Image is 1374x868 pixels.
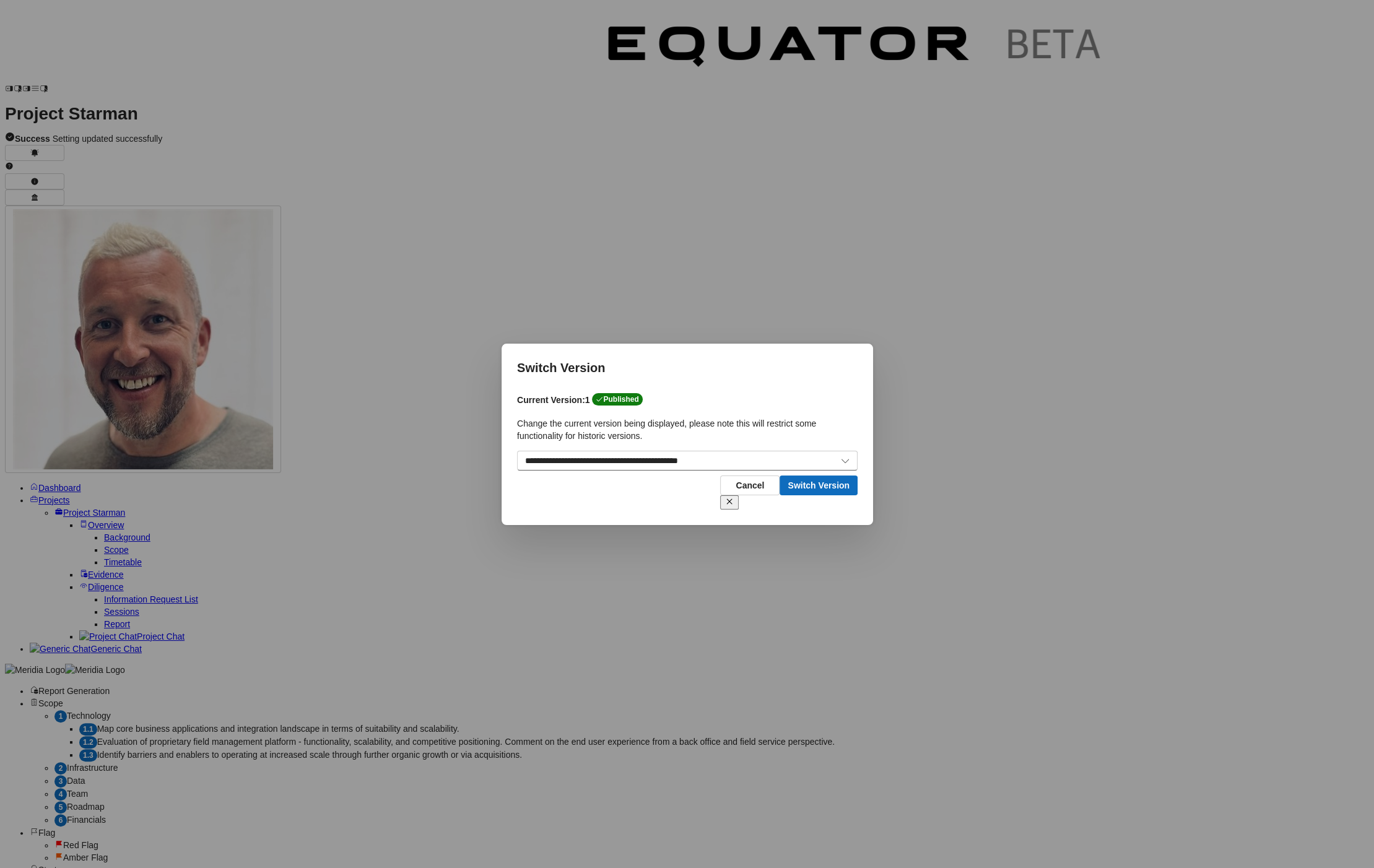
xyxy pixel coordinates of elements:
[780,475,858,495] button: Switch Version
[720,475,780,495] button: Cancel
[517,393,858,406] h4: Current Version: 1
[592,393,642,405] div: Published
[517,417,858,442] p: Change the current version being displayed, please note this will restrict some functionality for...
[517,359,858,376] h2: Switch Version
